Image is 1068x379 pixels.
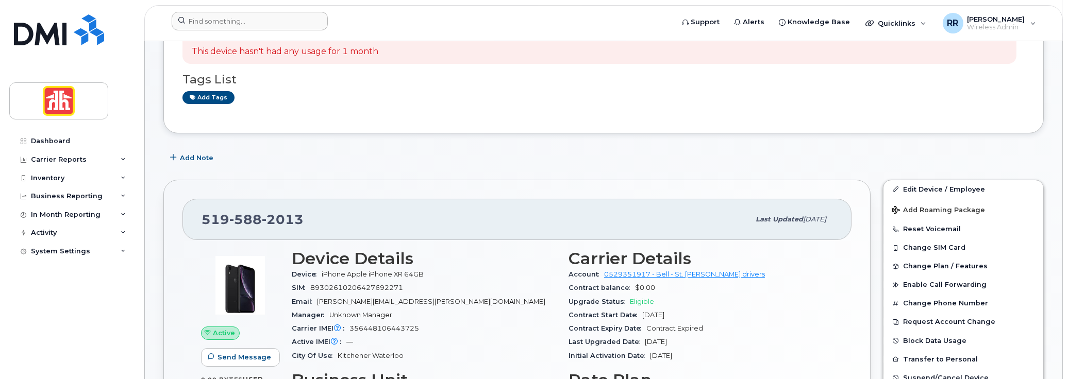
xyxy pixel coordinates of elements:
button: Enable Call Forwarding [883,275,1043,294]
a: Knowledge Base [772,12,857,32]
span: Device [292,270,322,278]
span: 588 [229,212,262,227]
a: Add tags [182,91,235,104]
span: iPhone Apple iPhone XR 64GB [322,270,424,278]
span: Quicklinks [878,19,915,27]
span: Upgrade Status [569,298,630,305]
span: Unknown Manager [329,311,392,319]
span: 2013 [262,212,304,227]
span: [DATE] [645,338,667,346]
span: Add Roaming Package [892,206,985,216]
span: [DATE] [650,352,672,359]
button: Block Data Usage [883,332,1043,350]
span: Last Upgraded Date [569,338,645,346]
span: 356448106443725 [349,324,419,332]
button: Change Plan / Features [883,257,1043,275]
a: 0529351917 - Bell - St. [PERSON_NAME] drivers [604,270,765,278]
span: Wireless Admin [967,23,1025,31]
span: Carrier IMEI [292,324,349,332]
span: Email [292,298,317,305]
span: Alerts [743,17,764,27]
span: Manager [292,311,329,319]
div: Quicklinks [858,13,933,33]
span: Knowledge Base [788,17,850,27]
span: Active [213,328,235,338]
span: Last updated [756,215,803,223]
span: Contract Start Date [569,311,642,319]
button: Change Phone Number [883,294,1043,313]
a: Support [675,12,727,32]
button: Send Message [201,348,280,367]
button: Change SIM Card [883,238,1043,257]
span: 519 [202,212,304,227]
span: Contract Expiry Date [569,324,646,332]
span: City Of Use [292,352,338,359]
span: Change Plan / Features [903,263,988,270]
span: 89302610206427692271 [310,284,403,291]
h3: Device Details [292,249,556,268]
span: [PERSON_NAME] [967,15,1025,23]
p: This device hasn't had any usage for 1 month [192,46,378,58]
span: Enable Call Forwarding [903,281,987,289]
span: Contract balance [569,284,635,291]
div: Rose Reed [936,13,1043,33]
span: Contract Expired [646,324,703,332]
span: SIM [292,284,310,291]
span: [PERSON_NAME][EMAIL_ADDRESS][PERSON_NAME][DOMAIN_NAME] [317,298,545,305]
button: Transfer to Personal [883,350,1043,369]
input: Find something... [172,12,328,30]
span: Eligible [630,298,654,305]
span: — [346,338,353,346]
a: Alerts [727,12,772,32]
span: Send Message [218,352,271,362]
button: Reset Voicemail [883,220,1043,238]
span: Active IMEI [292,338,346,346]
span: $0.00 [635,284,655,291]
span: Add Note [180,153,213,163]
button: Request Account Change [883,313,1043,331]
span: Support [691,17,720,27]
span: [DATE] [803,215,826,223]
span: Account [569,270,604,278]
span: RR [947,17,959,29]
button: Add Roaming Package [883,199,1043,220]
img: image20231002-3703462-1qb80zy.jpeg [209,254,271,316]
button: Add Note [163,149,222,167]
span: [DATE] [642,311,664,319]
a: Edit Device / Employee [883,180,1043,199]
h3: Carrier Details [569,249,833,268]
h3: Tags List [182,73,1025,86]
span: Initial Activation Date [569,352,650,359]
span: Kitchener Waterloo [338,352,404,359]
